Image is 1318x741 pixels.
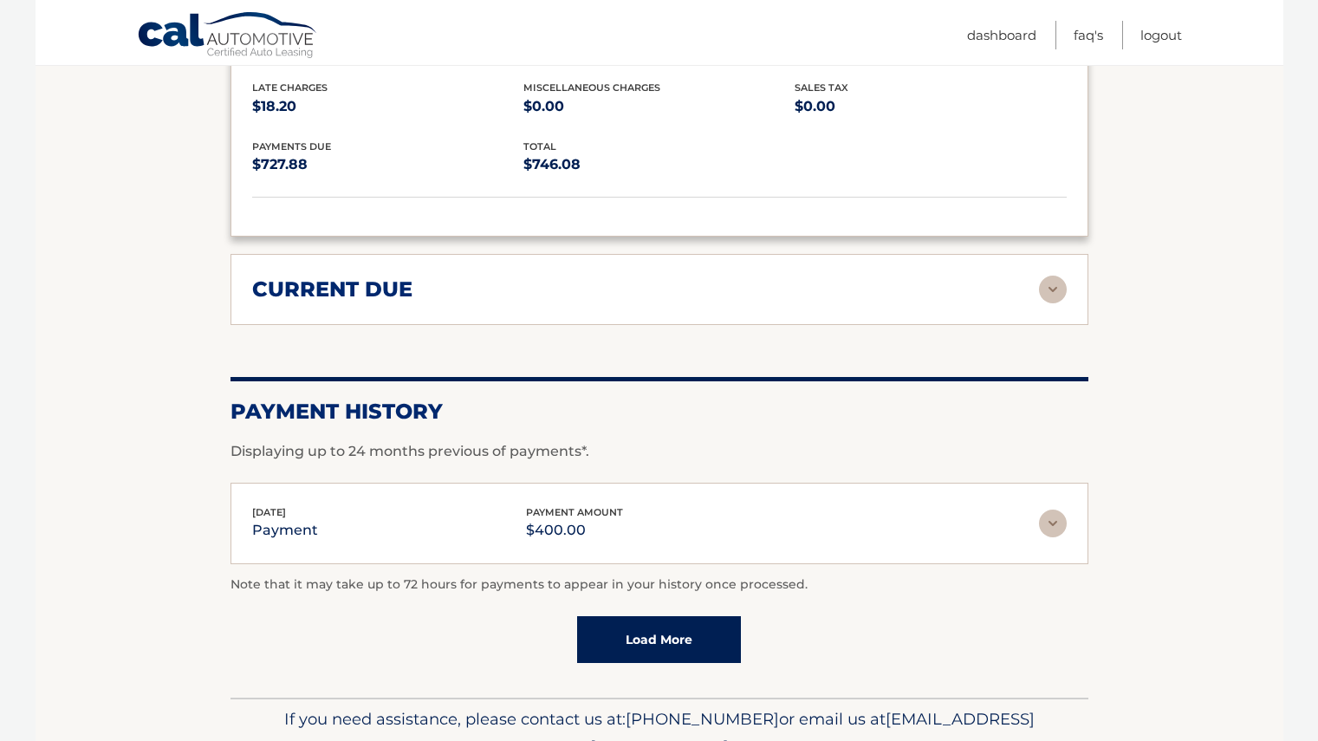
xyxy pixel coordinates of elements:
span: Miscellaneous Charges [523,81,660,94]
h2: current due [252,276,412,302]
span: payment amount [526,506,623,518]
a: Logout [1140,21,1182,49]
span: Late Charges [252,81,328,94]
span: [DATE] [252,506,286,518]
span: Sales Tax [795,81,848,94]
a: FAQ's [1074,21,1103,49]
p: Displaying up to 24 months previous of payments*. [230,441,1088,462]
p: $0.00 [795,94,1066,119]
p: Note that it may take up to 72 hours for payments to appear in your history once processed. [230,575,1088,595]
a: Load More [577,616,741,663]
span: Payments Due [252,140,331,153]
span: total [523,140,556,153]
p: $746.08 [523,153,795,177]
p: payment [252,518,318,543]
img: accordion-rest.svg [1039,276,1067,303]
p: $400.00 [526,518,623,543]
img: accordion-rest.svg [1039,510,1067,537]
p: $18.20 [252,94,523,119]
a: Cal Automotive [137,11,319,62]
span: [PHONE_NUMBER] [626,709,779,729]
p: $0.00 [523,94,795,119]
h2: Payment History [230,399,1088,425]
a: Dashboard [967,21,1036,49]
p: $727.88 [252,153,523,177]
